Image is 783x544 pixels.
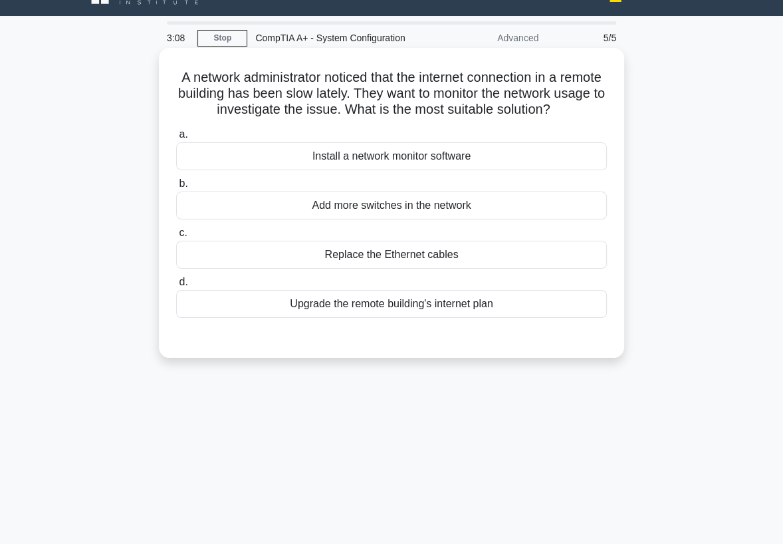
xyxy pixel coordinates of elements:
span: b. [179,178,187,189]
div: Install a network monitor software [176,142,607,170]
a: Stop [197,30,247,47]
span: a. [179,128,187,140]
div: Advanced [430,25,546,51]
div: CompTIA A+ - System Configuration [247,25,430,51]
div: Add more switches in the network [176,192,607,219]
span: c. [179,227,187,238]
h5: A network administrator noticed that the internet connection in a remote building has been slow l... [175,69,608,118]
div: 5/5 [546,25,624,51]
div: 3:08 [159,25,197,51]
div: Upgrade the remote building's internet plan [176,290,607,318]
span: d. [179,276,187,287]
div: Replace the Ethernet cables [176,241,607,269]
